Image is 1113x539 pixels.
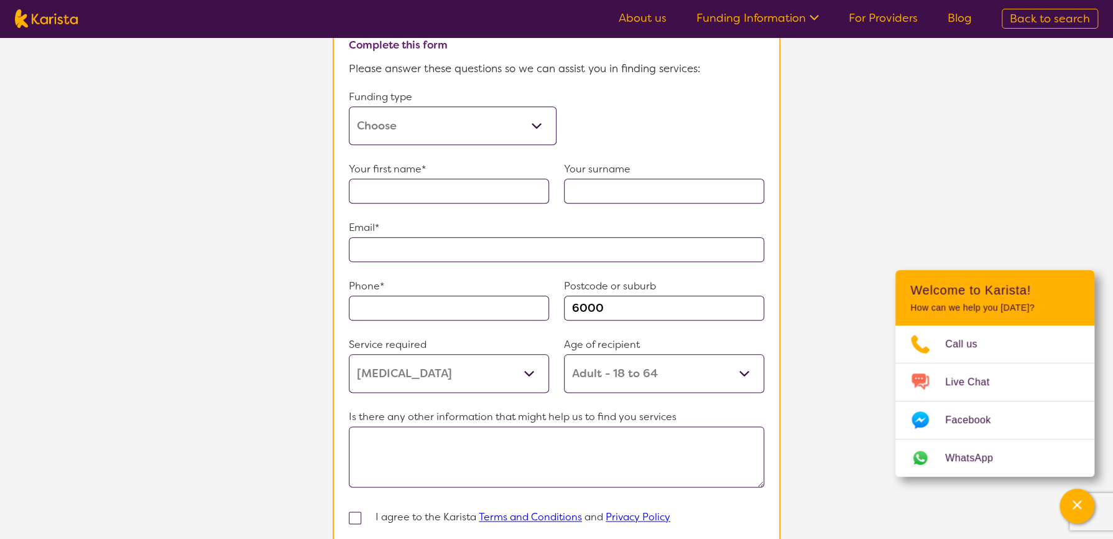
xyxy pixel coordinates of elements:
span: Call us [945,335,992,354]
p: Age of recipient [564,335,764,354]
p: I agree to the Karista and [376,508,670,527]
p: Postcode or suburb [564,277,764,296]
a: Terms and Conditions [479,510,582,523]
a: Back to search [1002,9,1098,29]
span: Back to search [1010,11,1090,26]
p: Your surname [564,160,764,179]
span: WhatsApp [945,449,1008,467]
p: Is there any other information that might help us to find you services [349,408,764,426]
button: Channel Menu [1060,489,1094,523]
div: Channel Menu [895,270,1094,477]
a: About us [619,11,667,26]
span: Live Chat [945,373,1004,391]
h2: Welcome to Karista! [910,283,1079,298]
p: Service required [349,335,549,354]
a: Privacy Policy [606,510,670,523]
p: Funding type [349,88,556,106]
span: Facebook [945,411,1005,429]
a: Funding Information [696,11,819,26]
img: Karista logo [15,9,78,28]
a: Blog [948,11,972,26]
p: Your first name* [349,160,549,179]
a: Web link opens in a new tab. [895,439,1094,477]
p: How can we help you [DATE]? [910,302,1079,313]
ul: Choose channel [895,326,1094,477]
b: Complete this form [349,38,448,52]
a: For Providers [849,11,918,26]
p: Please answer these questions so we can assist you in finding services: [349,59,764,78]
p: Email* [349,218,764,237]
p: Phone* [349,277,549,296]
